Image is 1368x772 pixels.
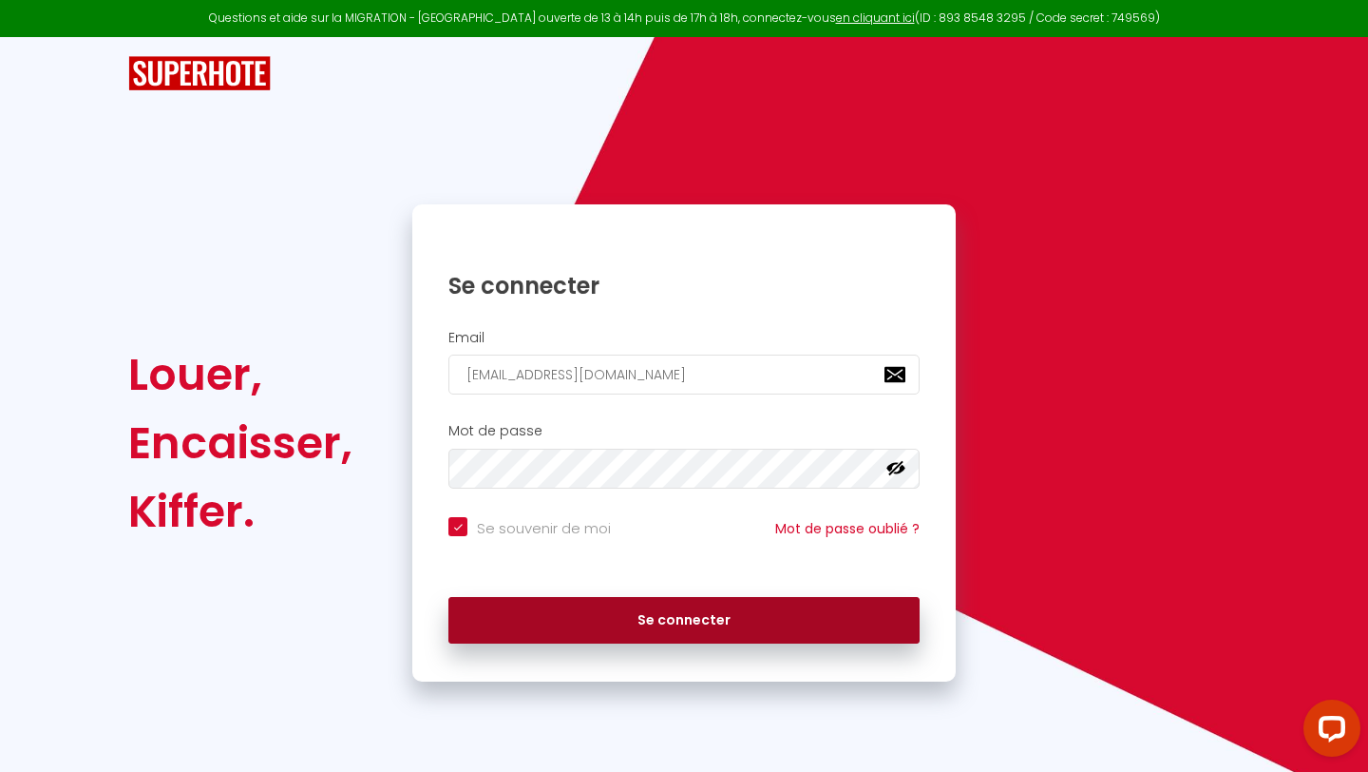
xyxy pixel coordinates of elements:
[448,271,920,300] h1: Se connecter
[128,340,352,409] div: Louer,
[775,519,920,538] a: Mot de passe oublié ?
[1288,692,1368,772] iframe: LiveChat chat widget
[836,10,915,26] a: en cliquant ici
[448,423,920,439] h2: Mot de passe
[448,355,920,395] input: Ton Email
[448,330,920,346] h2: Email
[128,477,352,546] div: Kiffer.
[448,597,920,645] button: Se connecter
[128,409,352,477] div: Encaisser,
[128,56,271,91] img: SuperHote logo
